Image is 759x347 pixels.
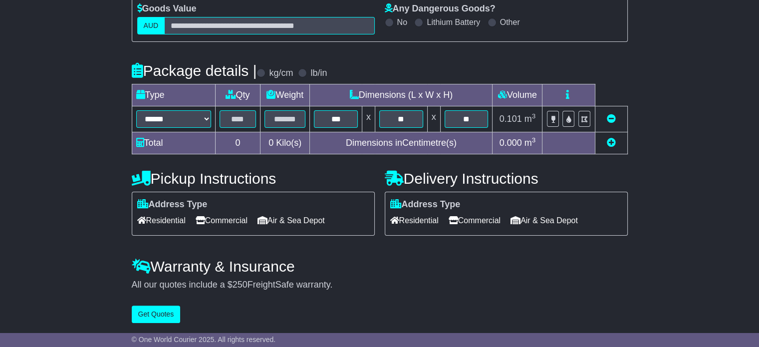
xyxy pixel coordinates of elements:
label: Other [500,17,520,27]
span: Residential [390,213,439,228]
td: Volume [493,84,542,106]
span: Air & Sea Depot [257,213,325,228]
label: lb/in [310,68,327,79]
button: Get Quotes [132,306,181,323]
span: Air & Sea Depot [510,213,578,228]
a: Add new item [607,138,616,148]
span: Residential [137,213,186,228]
div: All our quotes include a $ FreightSafe warranty. [132,280,628,291]
td: Dimensions in Centimetre(s) [310,132,493,154]
span: 250 [233,280,248,290]
label: Goods Value [137,3,197,14]
span: m [524,114,536,124]
span: 0.101 [500,114,522,124]
span: 0.000 [500,138,522,148]
label: kg/cm [269,68,293,79]
label: Address Type [390,199,461,210]
h4: Delivery Instructions [385,170,628,187]
td: Total [132,132,215,154]
h4: Pickup Instructions [132,170,375,187]
label: Address Type [137,199,208,210]
span: Commercial [196,213,248,228]
label: No [397,17,407,27]
a: Remove this item [607,114,616,124]
label: Lithium Battery [427,17,480,27]
span: © One World Courier 2025. All rights reserved. [132,336,276,344]
td: x [427,106,440,132]
td: x [362,106,375,132]
span: 0 [268,138,273,148]
span: m [524,138,536,148]
td: Dimensions (L x W x H) [310,84,493,106]
td: Type [132,84,215,106]
h4: Warranty & Insurance [132,258,628,275]
span: Commercial [449,213,501,228]
label: Any Dangerous Goods? [385,3,496,14]
td: Weight [260,84,310,106]
h4: Package details | [132,62,257,79]
sup: 3 [532,136,536,144]
td: Kilo(s) [260,132,310,154]
td: 0 [215,132,260,154]
td: Qty [215,84,260,106]
label: AUD [137,17,165,34]
sup: 3 [532,112,536,120]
